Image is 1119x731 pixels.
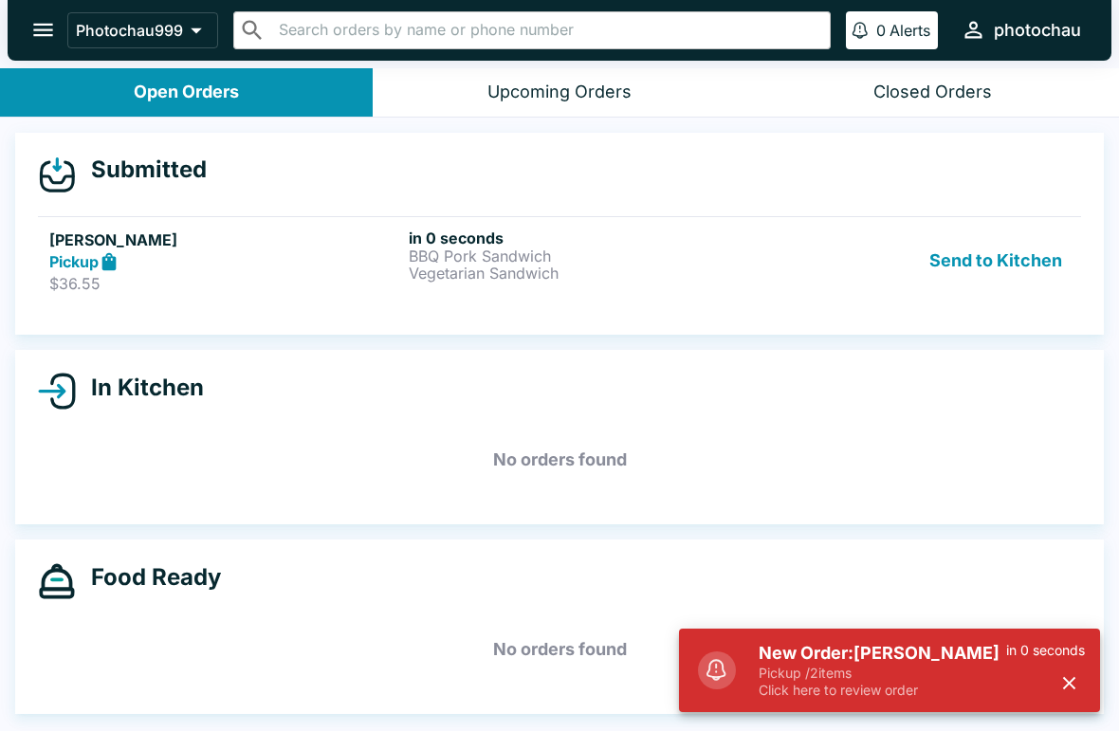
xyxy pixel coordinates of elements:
[953,9,1089,50] button: photochau
[487,82,632,103] div: Upcoming Orders
[49,228,401,251] h5: [PERSON_NAME]
[38,426,1081,494] h5: No orders found
[994,19,1081,42] div: photochau
[49,252,99,271] strong: Pickup
[134,82,239,103] div: Open Orders
[76,21,183,40] p: Photochau999
[38,216,1081,305] a: [PERSON_NAME]Pickup$36.55in 0 secondsBBQ Pork SandwichVegetarian SandwichSend to Kitchen
[759,682,1006,699] p: Click here to review order
[1006,642,1085,659] p: in 0 seconds
[409,265,761,282] p: Vegetarian Sandwich
[922,228,1070,294] button: Send to Kitchen
[67,12,218,48] button: Photochau999
[876,21,886,40] p: 0
[409,228,761,247] h6: in 0 seconds
[409,247,761,265] p: BBQ Pork Sandwich
[76,155,207,184] h4: Submitted
[759,665,1006,682] p: Pickup / 2 items
[873,82,992,103] div: Closed Orders
[38,615,1081,684] h5: No orders found
[49,274,401,293] p: $36.55
[76,563,221,592] h4: Food Ready
[759,642,1006,665] h5: New Order: [PERSON_NAME]
[890,21,930,40] p: Alerts
[273,17,822,44] input: Search orders by name or phone number
[19,6,67,54] button: open drawer
[76,374,204,402] h4: In Kitchen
